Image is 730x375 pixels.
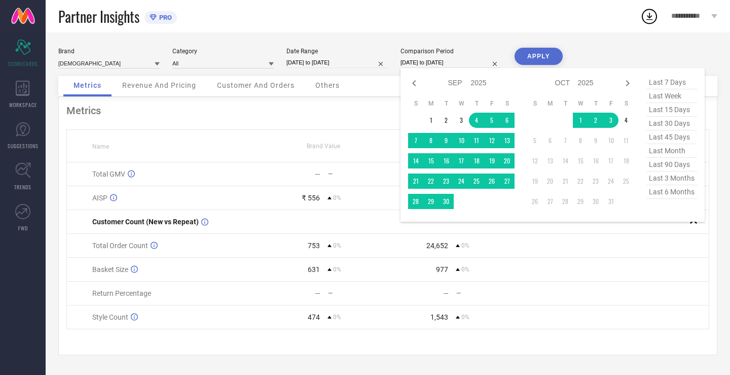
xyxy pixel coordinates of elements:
[527,194,542,209] td: Sun Oct 26 2025
[558,99,573,108] th: Tuesday
[542,99,558,108] th: Monday
[646,89,697,103] span: last week
[286,57,388,68] input: Select date range
[328,290,387,297] div: —
[527,174,542,189] td: Sun Oct 19 2025
[588,194,603,209] td: Thu Oct 30 2025
[333,194,341,201] span: 0%
[603,113,618,128] td: Fri Oct 03 2025
[618,113,634,128] td: Sat Oct 04 2025
[439,153,454,168] td: Tue Sep 16 2025
[439,113,454,128] td: Tue Sep 02 2025
[333,314,341,321] span: 0%
[646,158,697,172] span: last 90 days
[315,170,320,178] div: —
[558,194,573,209] td: Tue Oct 28 2025
[646,117,697,130] span: last 30 days
[484,133,499,148] td: Fri Sep 12 2025
[573,174,588,189] td: Wed Oct 22 2025
[454,99,469,108] th: Wednesday
[92,242,148,250] span: Total Order Count
[603,133,618,148] td: Fri Oct 10 2025
[499,174,515,189] td: Sat Sep 27 2025
[558,153,573,168] td: Tue Oct 14 2025
[454,174,469,189] td: Wed Sep 24 2025
[646,185,697,199] span: last 6 months
[542,133,558,148] td: Mon Oct 06 2025
[8,142,39,150] span: SUGGESTIONS
[573,133,588,148] td: Wed Oct 08 2025
[515,48,563,65] button: APPLY
[527,99,542,108] th: Sunday
[469,99,484,108] th: Thursday
[423,99,439,108] th: Monday
[461,266,469,273] span: 0%
[542,153,558,168] td: Mon Oct 13 2025
[92,143,109,150] span: Name
[499,113,515,128] td: Sat Sep 06 2025
[308,242,320,250] div: 753
[58,48,160,55] div: Brand
[588,153,603,168] td: Thu Oct 16 2025
[436,265,448,274] div: 977
[588,174,603,189] td: Thu Oct 23 2025
[315,81,340,89] span: Others
[603,99,618,108] th: Friday
[92,289,151,297] span: Return Percentage
[92,313,128,321] span: Style Count
[423,194,439,209] td: Mon Sep 29 2025
[439,99,454,108] th: Tuesday
[618,99,634,108] th: Saturday
[461,242,469,249] span: 0%
[14,183,31,191] span: TRENDS
[646,103,697,117] span: last 15 days
[9,101,37,109] span: WORKSPACE
[542,194,558,209] td: Mon Oct 27 2025
[426,242,448,250] div: 24,652
[66,105,709,117] div: Metrics
[423,133,439,148] td: Mon Sep 08 2025
[18,224,28,232] span: FWD
[328,171,387,178] div: —
[430,313,448,321] div: 1,543
[408,153,423,168] td: Sun Sep 14 2025
[92,265,128,274] span: Basket Size
[542,174,558,189] td: Mon Oct 20 2025
[423,113,439,128] td: Mon Sep 01 2025
[454,153,469,168] td: Wed Sep 17 2025
[573,113,588,128] td: Wed Oct 01 2025
[92,170,125,178] span: Total GMV
[499,99,515,108] th: Saturday
[484,113,499,128] td: Fri Sep 05 2025
[400,48,502,55] div: Comparison Period
[408,77,420,89] div: Previous month
[423,153,439,168] td: Mon Sep 15 2025
[302,194,320,202] div: ₹ 556
[454,133,469,148] td: Wed Sep 10 2025
[573,153,588,168] td: Wed Oct 15 2025
[646,172,697,185] span: last 3 months
[646,76,697,89] span: last 7 days
[588,99,603,108] th: Thursday
[286,48,388,55] div: Date Range
[157,14,172,21] span: PRO
[333,266,341,273] span: 0%
[408,133,423,148] td: Sun Sep 07 2025
[469,113,484,128] td: Thu Sep 04 2025
[400,57,502,68] input: Select comparison period
[588,113,603,128] td: Thu Oct 02 2025
[618,153,634,168] td: Sat Oct 18 2025
[172,48,274,55] div: Category
[573,99,588,108] th: Wednesday
[443,289,449,297] div: —
[74,81,101,89] span: Metrics
[573,194,588,209] td: Wed Oct 29 2025
[527,153,542,168] td: Sun Oct 12 2025
[439,174,454,189] td: Tue Sep 23 2025
[588,133,603,148] td: Thu Oct 09 2025
[408,99,423,108] th: Sunday
[603,153,618,168] td: Fri Oct 17 2025
[333,242,341,249] span: 0%
[92,218,199,226] span: Customer Count (New vs Repeat)
[558,174,573,189] td: Tue Oct 21 2025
